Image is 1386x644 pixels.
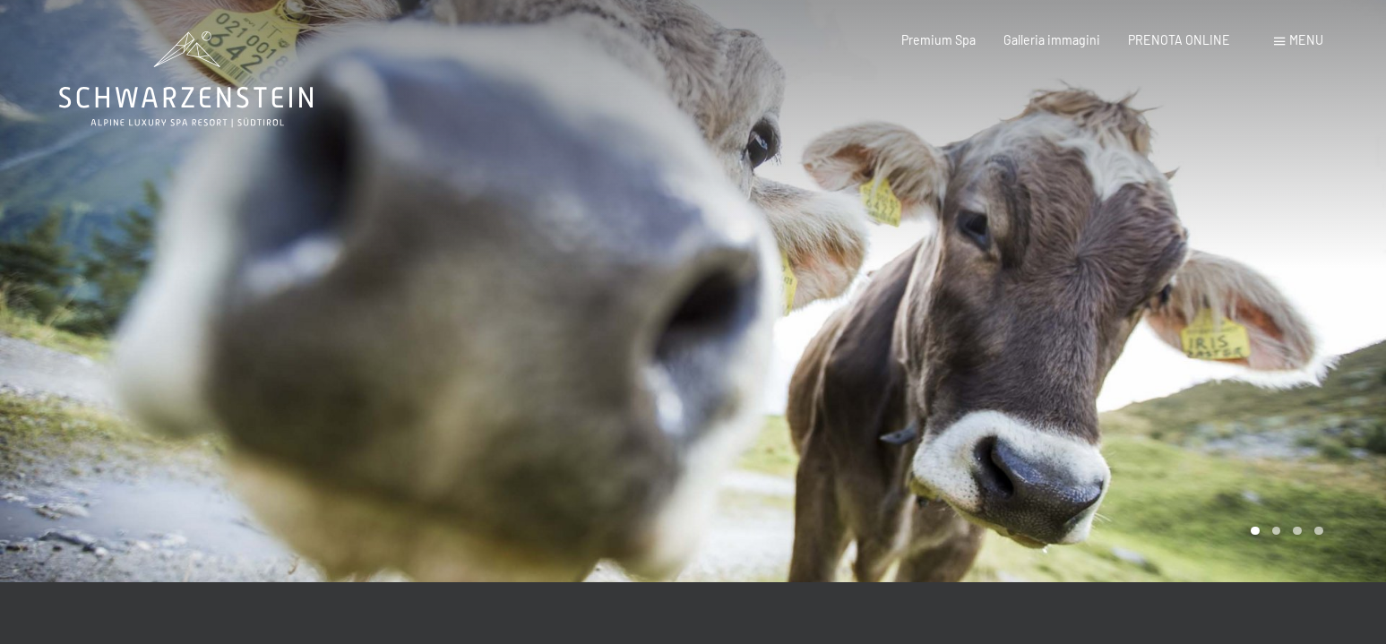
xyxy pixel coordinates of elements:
[1251,527,1260,536] div: Carousel Page 1 (Current Slide)
[901,32,976,47] a: Premium Spa
[1244,527,1323,536] div: Carousel Pagination
[1314,527,1323,536] div: Carousel Page 4
[1293,527,1302,536] div: Carousel Page 3
[1272,527,1281,536] div: Carousel Page 2
[1128,32,1230,47] a: PRENOTA ONLINE
[1003,32,1100,47] a: Galleria immagini
[1289,32,1323,47] span: Menu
